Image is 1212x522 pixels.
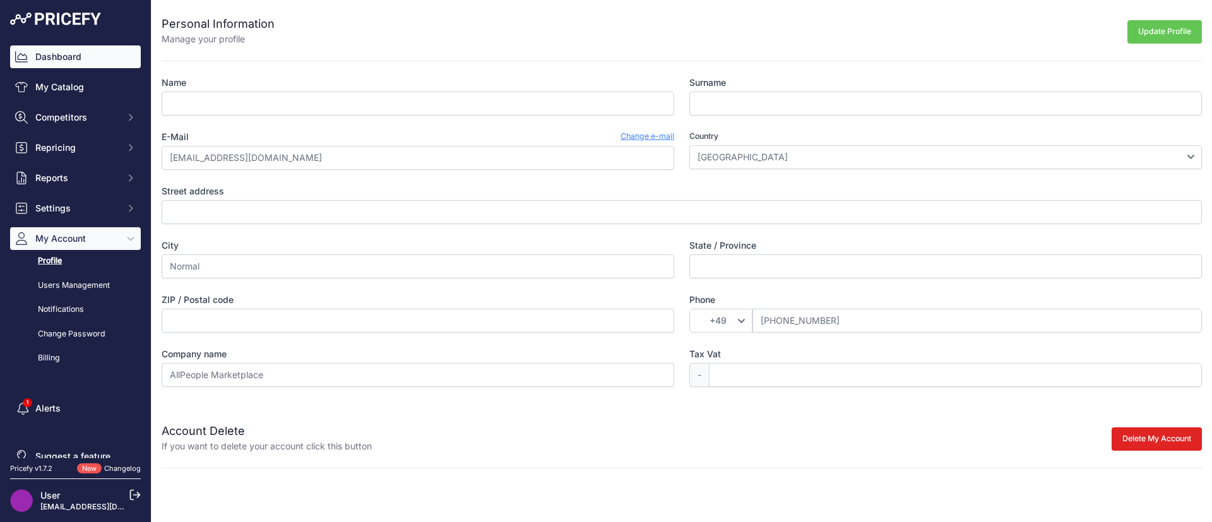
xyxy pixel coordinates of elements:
[10,13,101,25] img: Pricefy Logo
[10,299,141,321] a: Notifications
[10,106,141,129] button: Competitors
[35,232,118,245] span: My Account
[40,502,172,511] a: [EMAIL_ADDRESS][DOMAIN_NAME]
[10,197,141,220] button: Settings
[162,348,674,360] label: Company name
[35,141,118,154] span: Repricing
[10,323,141,345] a: Change Password
[689,294,1202,306] label: Phone
[1127,20,1202,44] button: Update Profile
[10,45,141,68] a: Dashboard
[1112,427,1202,451] button: Delete My Account
[10,397,141,420] a: Alerts
[10,136,141,159] button: Repricing
[162,131,189,143] label: E-Mail
[689,131,1202,143] label: Country
[689,239,1202,252] label: State / Province
[10,275,141,297] a: Users Management
[162,185,1202,198] label: Street address
[10,445,141,468] a: Suggest a feature
[162,422,372,440] h2: Account Delete
[10,227,141,250] button: My Account
[689,348,721,359] span: Tax Vat
[40,490,60,501] a: User
[162,239,674,252] label: City
[35,172,118,184] span: Reports
[104,464,141,473] a: Changelog
[162,440,372,453] p: If you want to delete your account click this button
[35,111,118,124] span: Competitors
[10,347,141,369] a: Billing
[10,250,141,272] a: Profile
[162,15,275,33] h2: Personal Information
[689,363,709,387] span: -
[10,76,141,98] a: My Catalog
[621,131,674,143] a: Change e-mail
[10,45,141,468] nav: Sidebar
[35,202,118,215] span: Settings
[162,294,674,306] label: ZIP / Postal code
[10,167,141,189] button: Reports
[162,76,674,89] label: Name
[689,76,1202,89] label: Surname
[77,463,102,474] span: New
[162,33,275,45] p: Manage your profile
[10,463,52,474] div: Pricefy v1.7.2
